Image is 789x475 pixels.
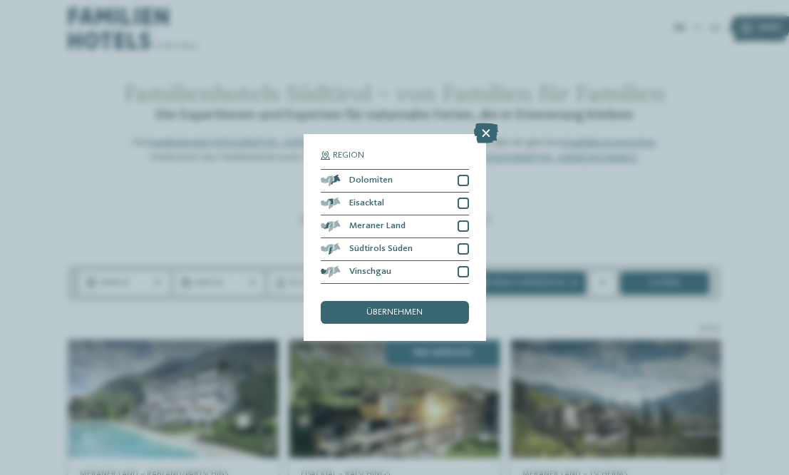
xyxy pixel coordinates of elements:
span: Region [333,151,364,160]
span: übernehmen [366,308,423,317]
span: Südtirols Süden [349,245,413,254]
span: Meraner Land [349,222,406,231]
span: Eisacktal [349,199,384,208]
span: Vinschgau [349,267,391,277]
span: Dolomiten [349,176,393,185]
